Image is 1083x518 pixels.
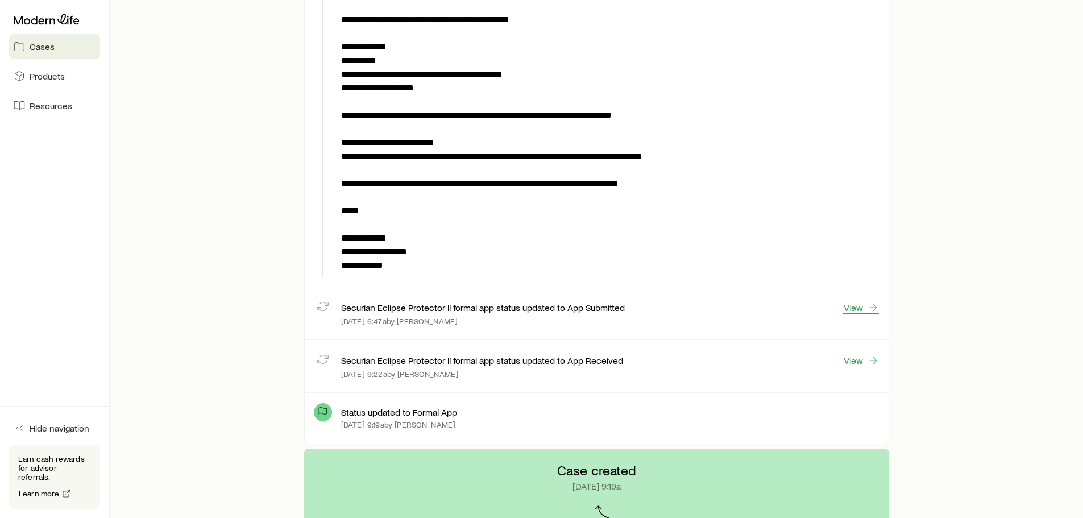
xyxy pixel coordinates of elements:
p: Status updated to Formal App [341,407,457,418]
a: View [843,301,879,314]
span: Hide navigation [30,422,89,434]
div: Earn cash rewards for advisor referrals.Learn more [9,445,100,509]
span: Cases [30,41,55,52]
p: Case created [557,462,636,478]
p: [DATE] 9:19a by [PERSON_NAME] [341,420,455,429]
p: Securian Eclipse Protector II formal app status updated to App Received [341,355,623,366]
p: [DATE] 9:22a by [PERSON_NAME] [341,370,458,379]
a: Resources [9,93,100,118]
p: Securian Eclipse Protector II formal app status updated to App Submitted [341,302,625,313]
span: Products [30,71,65,82]
a: Cases [9,34,100,59]
p: Earn cash rewards for advisor referrals. [18,454,91,482]
button: Hide navigation [9,416,100,441]
a: View [843,354,879,367]
span: Learn more [19,490,60,498]
p: [DATE] 6:47a by [PERSON_NAME] [341,317,458,326]
span: Resources [30,100,72,111]
p: [DATE] 9:19a [572,480,621,492]
a: Products [9,64,100,89]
